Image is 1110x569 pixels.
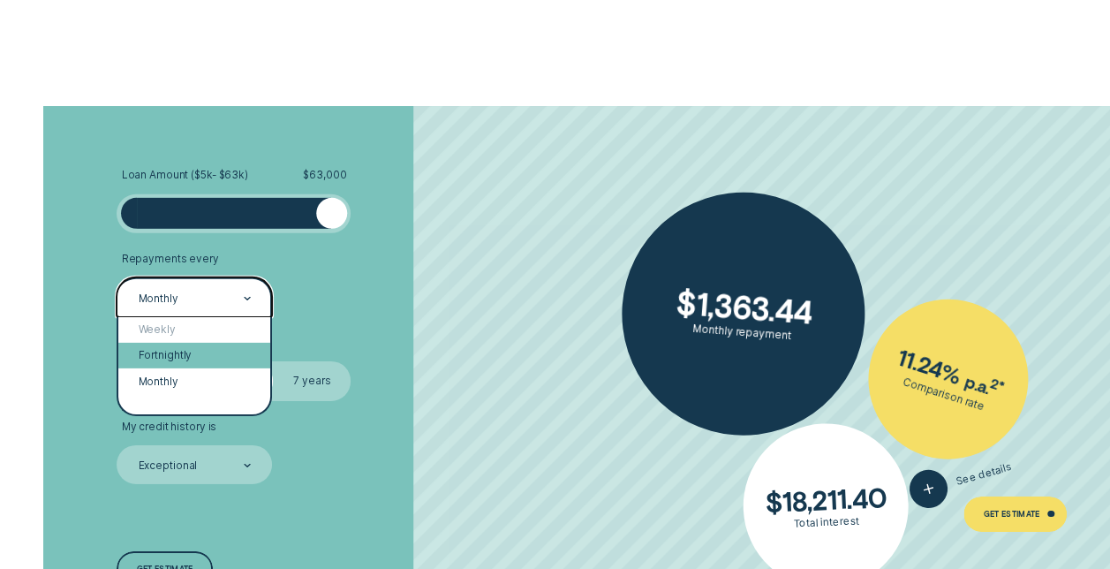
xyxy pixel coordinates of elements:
span: My credit history is [122,421,217,434]
div: Monthly [118,368,270,394]
label: 7 years [273,361,351,400]
button: See details [905,448,1016,512]
a: Get Estimate [963,497,1067,532]
div: Monthly [139,292,178,305]
span: Repayments every [122,253,219,266]
div: Exceptional [139,459,198,473]
div: Fortnightly [118,343,270,368]
span: See details [955,460,1013,488]
span: Loan Amount ( $5k - $63k ) [122,169,248,182]
div: Weekly [118,317,270,343]
span: $ 63,000 [303,169,346,182]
